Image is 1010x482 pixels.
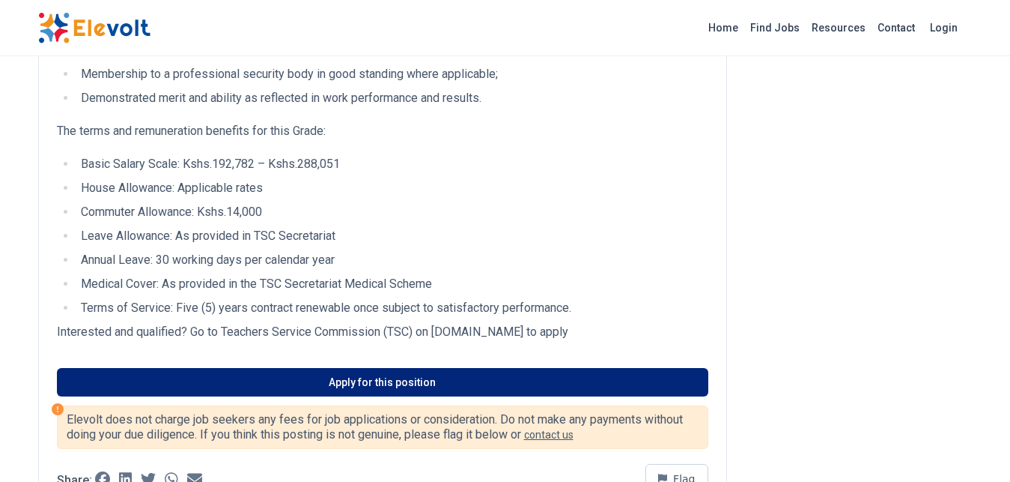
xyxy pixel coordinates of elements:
a: Resources [806,16,871,40]
li: Demonstrated merit and ability as reflected in work performance and results. [76,89,708,107]
img: Elevolt [38,12,150,43]
li: Basic Salary Scale: Kshs.192,782 – Kshs.288,051 [76,155,708,173]
a: contact us [524,429,574,441]
a: Find Jobs [744,16,806,40]
p: Interested and qualified? Go to Teachers Service Commission (TSC) on [DOMAIN_NAME] to apply [57,323,708,341]
li: House Allowance: Applicable rates [76,179,708,197]
a: Apply for this position [57,368,708,397]
li: Leave Allowance: As provided in TSC Secretariat [76,227,708,245]
a: Login [921,13,967,43]
p: Elevolt does not charge job seekers any fees for job applications or consideration. Do not make a... [67,412,699,442]
li: Annual Leave: 30 working days per calendar year [76,251,708,269]
li: Commuter Allowance: Kshs.14,000 [76,203,708,221]
iframe: Chat Widget [935,410,1010,482]
li: Membership to a professional security body in good standing where applicable; [76,65,708,83]
p: The terms and remuneration benefits for this Grade: [57,122,708,140]
a: Home [702,16,744,40]
li: Terms of Service: Five (5) years contract renewable once subject to satisfactory performance. [76,299,708,317]
li: Medical Cover: As provided in the TSC Secretariat Medical Scheme [76,275,708,293]
a: Contact [871,16,921,40]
